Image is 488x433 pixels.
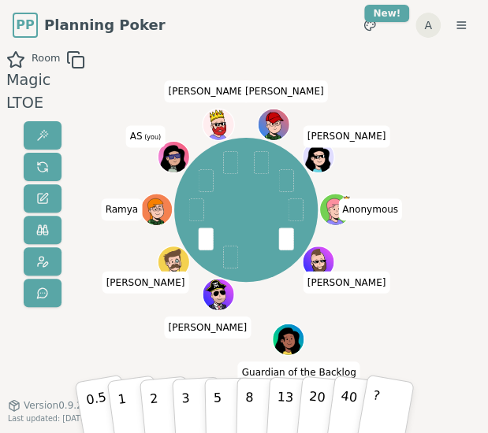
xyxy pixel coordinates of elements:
[24,153,61,181] button: Reset votes
[6,50,25,69] button: Add as favourite
[356,11,384,39] button: New!
[241,81,328,103] span: Click to change your name
[8,414,88,423] span: Last updated: [DATE]
[342,194,350,202] span: Anonymous is the host
[44,14,165,36] span: Planning Poker
[102,272,189,294] span: Click to change your name
[126,126,165,148] span: Click to change your name
[6,69,85,115] div: Magic LTOE
[102,198,143,220] span: Click to change your name
[415,13,441,38] button: A
[164,81,251,103] span: Click to change your name
[24,247,61,276] button: Change avatar
[338,198,402,220] span: Click to change your name
[24,399,83,412] span: Version 0.9.2
[158,142,188,172] button: Click to change your avatar
[238,361,360,383] span: Click to change your name
[24,216,61,244] button: Watch only
[364,5,409,22] div: New!
[304,126,390,148] span: Click to change your name
[143,135,162,142] span: (you)
[304,272,390,294] span: Click to change your name
[24,279,61,307] button: Send feedback
[16,16,34,35] span: PP
[32,50,60,69] span: Room
[164,316,251,339] span: Click to change your name
[8,399,83,412] button: Version0.9.2
[24,184,61,213] button: Change name
[24,121,61,150] button: Reveal votes
[13,13,165,38] a: PPPlanning Poker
